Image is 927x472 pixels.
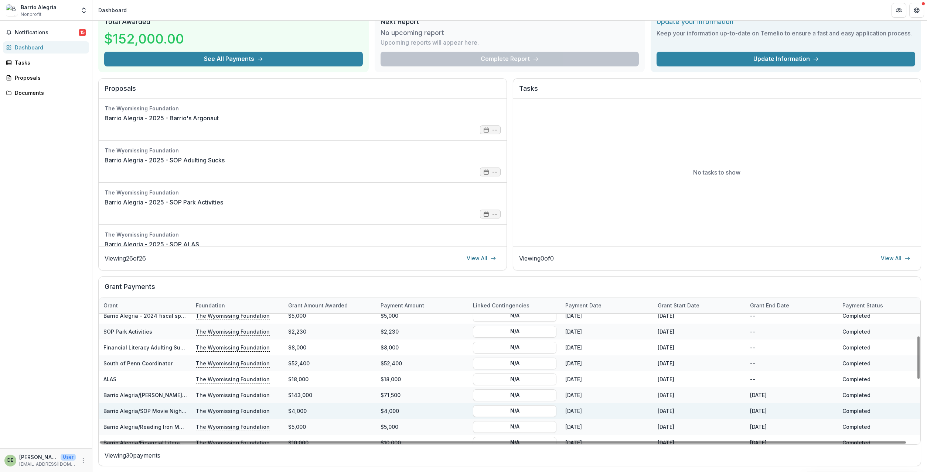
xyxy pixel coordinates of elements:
div: Grant [99,297,191,313]
div: [DATE] [561,340,653,355]
a: View All [462,252,501,264]
div: Foundation [191,297,284,313]
div: Grant end date [746,297,838,313]
p: The Wyomissing Foundation [196,375,270,383]
div: $71,500 [376,387,468,403]
a: Tasks [3,56,89,69]
div: [DATE] [746,387,838,403]
div: Payment Amount [376,297,468,313]
div: $2,230 [284,324,376,340]
a: Barrio Alegria - 2025 - SOP Adulting Sucks [105,156,225,165]
a: Proposals [3,72,89,84]
a: ALAS [103,376,116,382]
div: $18,000 [284,371,376,387]
div: Grant [99,302,122,309]
p: The Wyomissing Foundation [196,391,270,399]
div: Tasks [15,59,83,66]
p: The Wyomissing Foundation [196,438,270,447]
a: SOP Park Activities [103,328,152,335]
div: [DATE] [653,403,746,419]
div: [DATE] [653,308,746,324]
div: $18,000 [376,371,468,387]
a: Barrio Alegria - 2025 - Barrio's Argonaut [105,114,219,123]
div: Barrio Alegria [21,3,57,11]
button: Open entity switcher [79,3,89,18]
a: Barrio Alegria - 2024 fiscal sponsor for FARO/SOP grant - mural by [PERSON_NAME] [103,313,318,319]
div: Grant start date [653,297,746,313]
p: The Wyomissing Foundation [196,343,270,351]
button: Partners [892,3,906,18]
div: Linked Contingencies [468,297,561,313]
p: User [61,454,76,461]
div: [DATE] [653,355,746,371]
span: Notifications [15,30,79,36]
button: See All Payments [104,52,363,66]
div: Grant amount awarded [284,297,376,313]
div: [DATE] [561,308,653,324]
a: Barrio Alegria/SOP Movie Nights 2023 [103,408,201,414]
div: [DATE] [653,387,746,403]
a: View All [876,252,915,264]
div: $5,000 [376,419,468,435]
h2: Proposals [105,85,501,99]
div: $10,000 [284,435,376,451]
div: Linked Contingencies [468,302,534,309]
div: $143,000 [284,387,376,403]
div: $2,230 [376,324,468,340]
div: $5,000 [376,308,468,324]
div: -- [746,355,838,371]
a: Documents [3,87,89,99]
div: -- [746,340,838,355]
div: Foundation [191,302,229,309]
p: No tasks to show [693,168,740,177]
button: N/A [473,325,556,337]
div: $4,000 [284,403,376,419]
a: Barrio Alegria/Reading Iron Mural 2023 [103,424,204,430]
div: -- [746,308,838,324]
div: [DATE] [561,387,653,403]
h2: Next Report [381,18,639,26]
div: [DATE] [653,435,746,451]
div: [DATE] [653,340,746,355]
div: Payment date [561,302,606,309]
h2: Grant Payments [105,283,915,297]
div: $5,000 [284,308,376,324]
div: $8,000 [284,340,376,355]
h3: No upcoming report [381,29,444,37]
p: Viewing 0 of 0 [519,254,554,263]
div: [DATE] [561,355,653,371]
div: Grant amount awarded [284,302,352,309]
p: The Wyomissing Foundation [196,327,270,335]
button: N/A [473,357,556,369]
a: Barrio Alegria/[PERSON_NAME]'s Astronaut 2023 [103,392,228,398]
div: $52,400 [376,355,468,371]
div: [DATE] [653,324,746,340]
div: $52,400 [284,355,376,371]
div: $10,000 [376,435,468,451]
button: N/A [473,405,556,417]
span: Nonprofit [21,11,41,18]
a: Financial Literacy Adulting Sucks [103,344,189,351]
button: N/A [473,437,556,448]
p: Upcoming reports will appear here. [381,38,479,47]
h2: Total Awarded [104,18,363,26]
div: Payment date [561,297,653,313]
div: [DATE] [561,371,653,387]
p: Viewing 30 payments [105,451,915,460]
p: Viewing 26 of 26 [105,254,146,263]
div: [DATE] [561,419,653,435]
a: Barrio Alegria - 2025 - SOP Park Activities [105,198,223,207]
div: Documents [15,89,83,97]
div: Payment Amount [376,302,429,309]
div: [DATE] [653,371,746,387]
p: [PERSON_NAME] [19,453,58,461]
p: The Wyomissing Foundation [196,423,270,431]
div: [DATE] [746,403,838,419]
p: The Wyomissing Foundation [196,359,270,367]
p: The Wyomissing Foundation [196,311,270,320]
